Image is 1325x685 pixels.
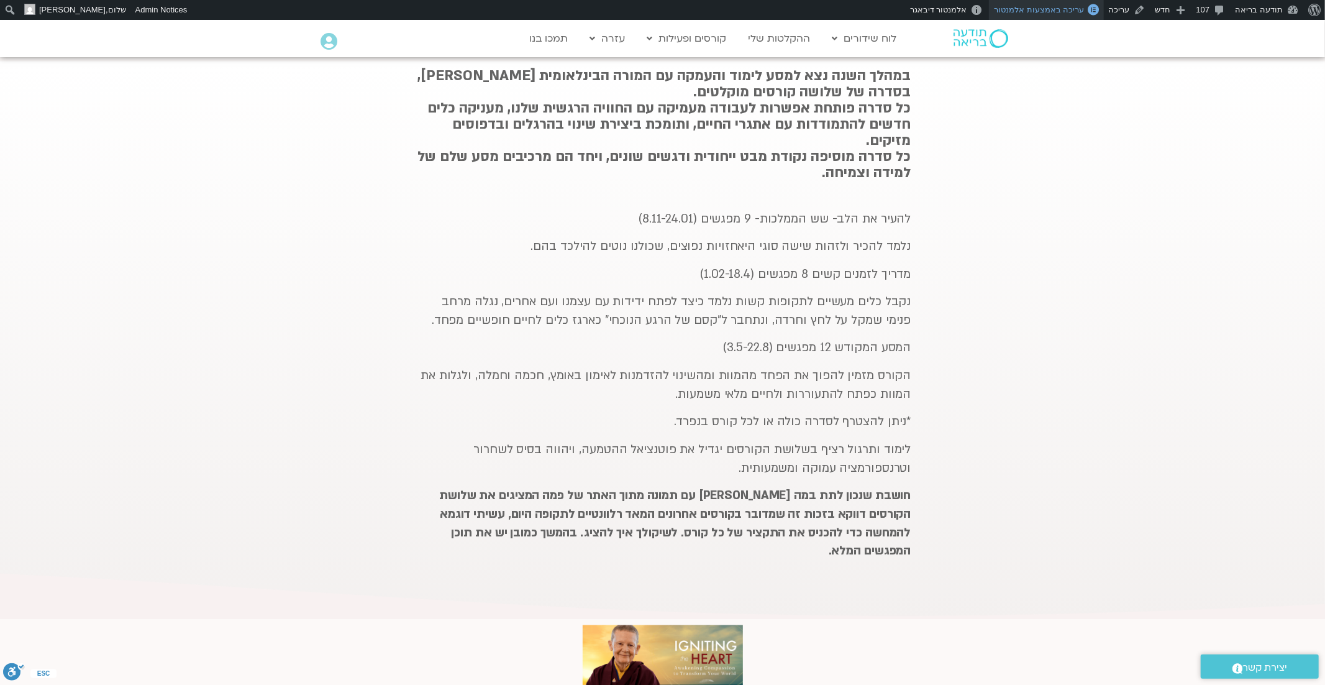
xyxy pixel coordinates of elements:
[414,366,911,403] p: הקורס מזמין להפוך את הפחד מהמוות ומהשינוי להזדמנות לאימון באומץ, חכמה וחמלה, ולגלות את המוות כפתח...
[414,440,911,477] p: לימוד ותרגול רציף בשלושת הקורסים יגדיל את פוטנציאל ההטמעה, ויהווה בסיס לשחרור וטרנספורמציה עמוקה ...
[641,27,733,50] a: קורסים ופעילות
[1201,655,1319,679] a: יצירת קשר
[39,5,106,14] span: [PERSON_NAME]
[414,412,911,431] p: *ניתן להצטרף לסדרה כולה או לכל קורס בנפרד.
[414,265,911,283] p: מדריך לזמנים קשים 8 מפגשים (1.02-18.4)
[414,209,911,228] p: להעיר את הלב- שש הממלכות- 9 מפגשים (8.11-24.01)
[524,27,575,50] a: תמכו בנו
[1243,660,1288,676] span: יצירת קשר
[954,29,1008,48] img: תודעה בריאה
[584,27,632,50] a: עזרה
[414,237,911,255] p: נלמד להכיר ולזהות שישה סוגי היאחזויות נפוצים, שכולנו נוטים להילכד בהם.
[414,292,911,329] p: נקבל כלים מעשיים לתקופות קשות נלמד כיצד לפתח ידידות עם עצמנו ועם אחרים, נגלה מרחב פנימי שמקל על ל...
[742,27,817,50] a: ההקלטות שלי
[826,27,903,50] a: לוח שידורים
[414,68,911,181] h2: במהלך השנה נצא למסע לימוד והעמקה עם המורה הבינלאומית [PERSON_NAME], בסדרה של שלושה קורסים מוקלטים...
[414,338,911,357] p: המסע המקודש 12 מפגשים (3.5-22.8)
[994,5,1084,14] span: עריכה באמצעות אלמנטור
[439,487,911,559] strong: חושבת שנכון לתת במה [PERSON_NAME] עם תמונה מתוך האתר של פמה המציגים את שלושת הקורסים דווקא בזכות ...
